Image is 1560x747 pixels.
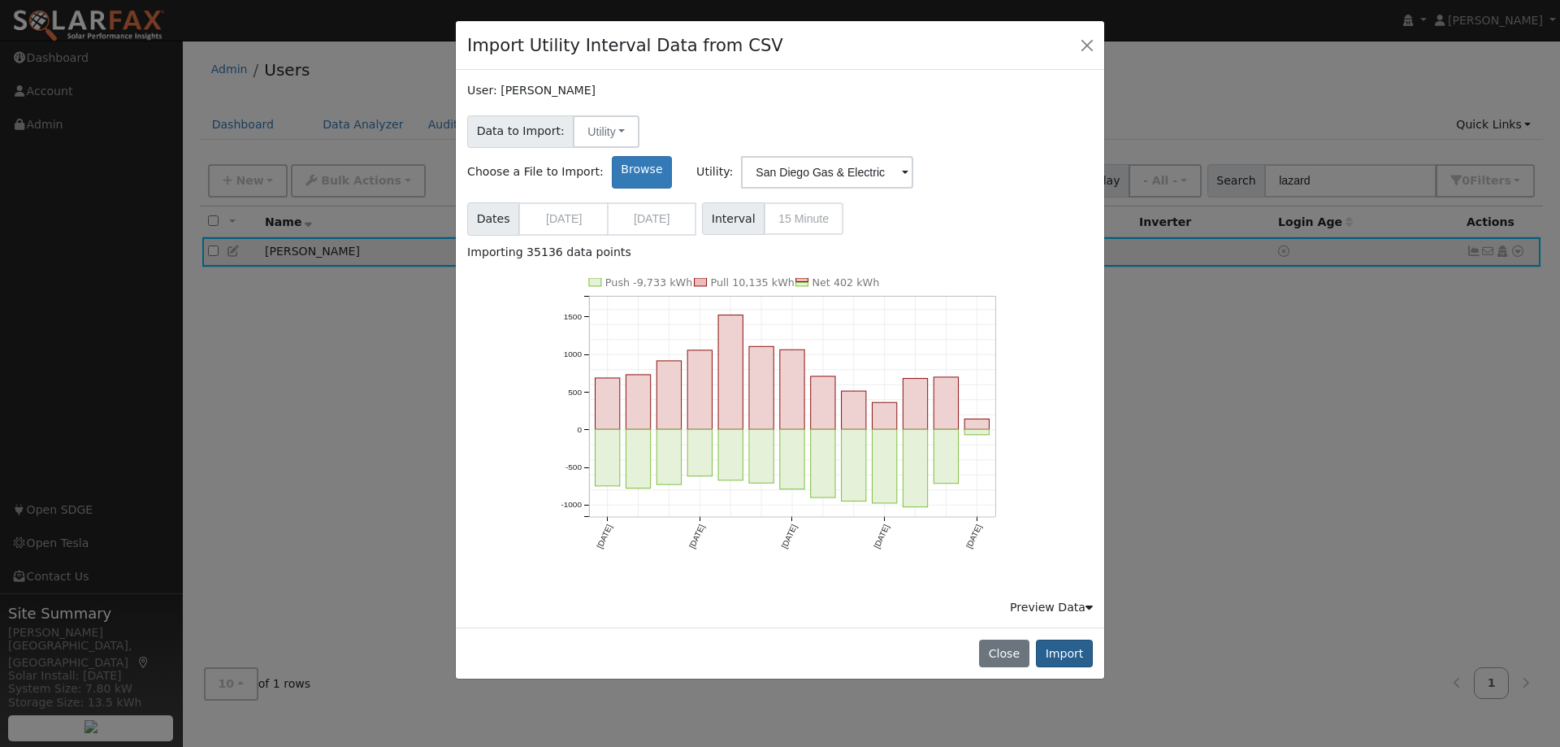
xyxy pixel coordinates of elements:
[1036,640,1093,667] button: Import
[656,430,681,485] rect: onclick=""
[656,361,681,429] rect: onclick=""
[741,156,913,189] input: Select a Utility
[605,276,693,289] text: Push -9,733 kWh
[979,640,1029,667] button: Close
[842,391,866,429] rect: onclick=""
[1010,599,1093,616] div: Preview Data
[467,244,1093,261] div: Importing 35136 data points
[565,463,582,472] text: -500
[812,276,880,289] text: Net 402 kWh
[626,375,650,429] rect: onclick=""
[467,163,604,180] span: Choose a File to Import:
[595,378,619,429] rect: onclick=""
[965,419,990,430] rect: onclick=""
[811,376,835,429] rect: onclick=""
[612,156,672,189] label: Browse
[780,430,804,490] rect: onclick=""
[964,523,983,550] text: [DATE]
[563,350,582,359] text: 1000
[595,523,613,550] text: [DATE]
[467,202,519,236] span: Dates
[702,202,765,235] span: Interval
[903,379,928,430] rect: onclick=""
[467,115,574,148] span: Data to Import:
[873,523,891,550] text: [DATE]
[568,388,582,397] text: 500
[934,377,959,429] rect: onclick=""
[873,402,897,429] rect: onclick=""
[749,430,773,484] rect: onclick=""
[1076,33,1098,56] button: Close
[842,430,866,502] rect: onclick=""
[965,430,990,436] rect: onclick=""
[780,350,804,429] rect: onclick=""
[811,430,835,498] rect: onclick=""
[718,430,743,481] rect: onclick=""
[687,430,712,477] rect: onclick=""
[467,82,596,99] label: User: [PERSON_NAME]
[595,430,619,487] rect: onclick=""
[687,350,712,430] rect: onclick=""
[934,430,959,484] rect: onclick=""
[563,312,582,321] text: 1500
[467,33,783,59] h4: Import Utility Interval Data from CSV
[696,163,733,180] span: Utility:
[626,430,650,489] rect: onclick=""
[718,315,743,430] rect: onclick=""
[903,430,928,508] rect: onclick=""
[710,276,794,289] text: Pull 10,135 kWh
[873,430,897,504] rect: onclick=""
[780,523,799,550] text: [DATE]
[687,523,706,550] text: [DATE]
[577,425,582,434] text: 0
[749,346,773,429] rect: onclick=""
[573,115,639,148] button: Utility
[561,501,582,510] text: -1000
